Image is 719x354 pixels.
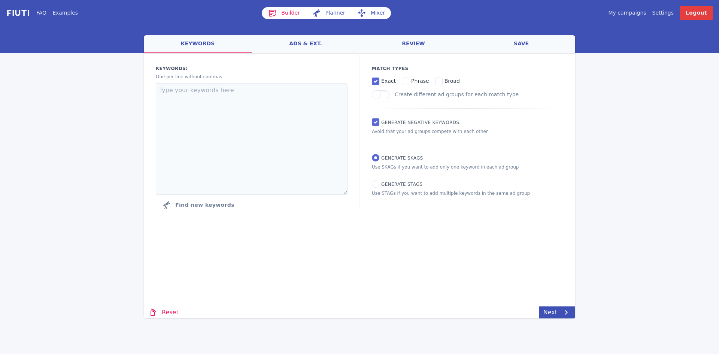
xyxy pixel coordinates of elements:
p: Use SKAGs if you want to add only one keyword in each ad group [372,164,563,170]
label: Keywords: [156,65,348,72]
span: phrase [411,78,429,84]
p: Avoid that your ad groups compete with each other [372,128,563,135]
a: Examples [52,9,78,17]
input: Generate Negative keywords [372,118,379,126]
img: f731f27.png [6,9,30,17]
a: review [359,35,467,53]
a: save [467,35,575,53]
input: phrase [402,78,409,85]
span: Generate Negative keywords [381,120,459,125]
span: Generate STAGs [381,182,422,187]
p: Match Types [372,65,563,72]
a: Planner [306,7,351,19]
button: Click to find new keywords related to those above [156,197,240,212]
input: Generate SKAGs [372,154,379,161]
a: My campaigns [608,9,646,17]
p: One per line without commas [156,73,348,80]
a: keywords [144,35,252,53]
label: Create different ad groups for each match type [395,91,519,97]
span: exact [381,78,396,84]
input: Generate STAGs [372,180,379,188]
span: Generate SKAGs [381,155,423,161]
a: Logout [680,6,713,20]
a: Mixer [351,7,391,19]
a: Reset [144,306,183,318]
a: Builder [262,7,306,19]
a: Settings [652,9,674,17]
a: ads & ext. [252,35,359,53]
input: exact [372,78,379,85]
input: broad [435,78,443,85]
a: Next [539,306,575,318]
span: broad [445,78,460,84]
p: Use STAGs if you want to add multiple keywords in the same ad group [372,190,563,197]
a: FAQ [36,9,46,17]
